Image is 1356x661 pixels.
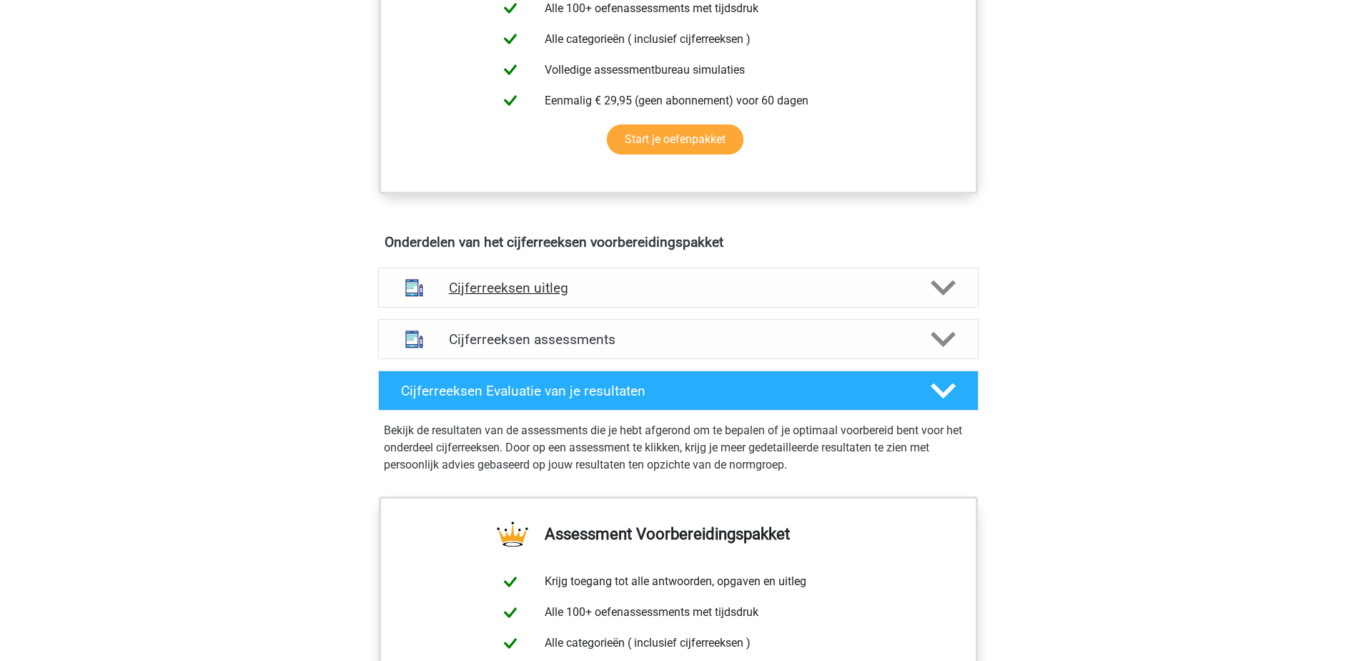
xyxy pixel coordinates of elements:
[396,270,432,306] img: cijferreeksen uitleg
[401,383,908,399] h4: Cijferreeksen Evaluatie van je resultaten
[384,422,973,474] p: Bekijk de resultaten van de assessments die je hebt afgerond om te bepalen of je optimaal voorber...
[449,331,908,348] h4: Cijferreeksen assessments
[607,124,743,155] a: Start je oefenpakket
[396,321,432,358] img: cijferreeksen assessments
[372,268,984,308] a: uitleg Cijferreeksen uitleg
[372,319,984,359] a: assessments Cijferreeksen assessments
[372,371,984,411] a: Cijferreeksen Evaluatie van je resultaten
[385,234,972,250] h4: Onderdelen van het cijferreeksen voorbereidingspakket
[449,280,908,296] h4: Cijferreeksen uitleg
